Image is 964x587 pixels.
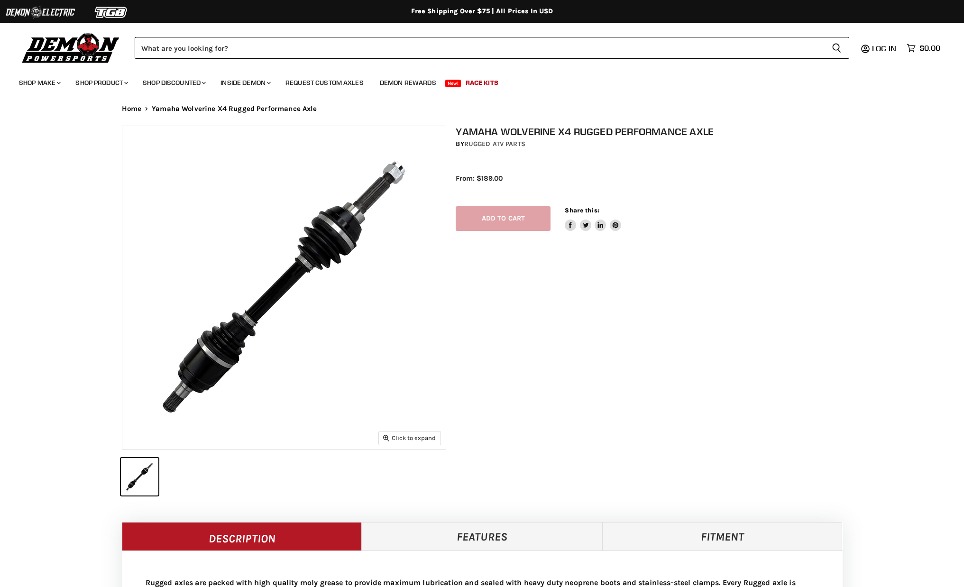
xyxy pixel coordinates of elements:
div: by [456,139,852,149]
h1: Yamaha Wolverine X4 Rugged Performance Axle [456,126,852,138]
img: TGB Logo 2 [76,3,147,21]
img: Demon Powersports [19,31,123,64]
span: From: $189.00 [456,174,503,183]
span: New! [445,80,461,87]
a: Demon Rewards [373,73,443,92]
button: Search [824,37,849,59]
a: Request Custom Axles [278,73,371,92]
input: Search [135,37,824,59]
a: Description [122,522,362,550]
a: Shop Discounted [136,73,211,92]
a: Features [362,522,602,550]
span: Click to expand [383,434,436,441]
a: Fitment [602,522,843,550]
ul: Main menu [12,69,938,92]
span: Log in [872,44,896,53]
aside: Share this: [565,206,621,231]
a: Race Kits [459,73,505,92]
a: Shop Product [68,73,134,92]
div: Free Shipping Over $75 | All Prices In USD [103,7,862,16]
button: IMAGE thumbnail [121,458,158,495]
a: $0.00 [902,41,945,55]
nav: Breadcrumbs [103,105,862,113]
a: Home [122,105,142,113]
a: Shop Make [12,73,66,92]
img: IMAGE [122,126,446,449]
form: Product [135,37,849,59]
span: $0.00 [919,44,940,53]
span: Yamaha Wolverine X4 Rugged Performance Axle [152,105,317,113]
button: Click to expand [379,431,441,444]
a: Rugged ATV Parts [464,140,525,148]
img: Demon Electric Logo 2 [5,3,76,21]
span: Share this: [565,207,599,214]
a: Log in [868,44,902,53]
a: Inside Demon [213,73,276,92]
